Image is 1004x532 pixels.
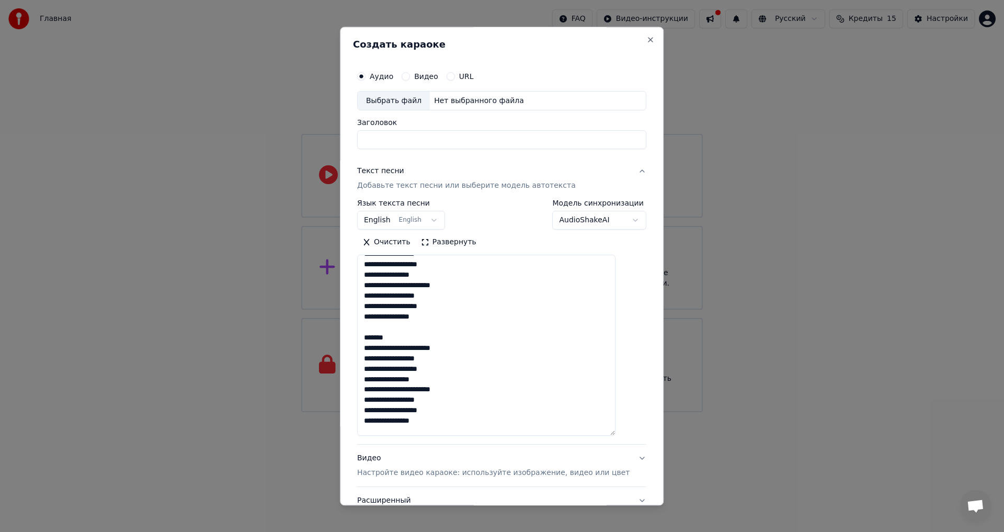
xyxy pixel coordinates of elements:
button: Развернуть [416,234,482,251]
div: Выбрать файл [358,92,430,110]
label: Заголовок [357,119,646,127]
label: URL [459,73,474,80]
label: Язык текста песни [357,200,445,207]
button: ВидеоНастройте видео караоке: используйте изображение, видео или цвет [357,445,646,487]
div: Текст песни [357,166,404,177]
label: Аудио [370,73,393,80]
div: Текст песниДобавьте текст песни или выберите модель автотекста [357,200,646,445]
div: Нет выбранного файла [430,96,528,106]
button: Очистить [357,234,416,251]
div: Видео [357,454,630,479]
p: Добавьте текст песни или выберите модель автотекста [357,181,576,191]
button: Расширенный [357,488,646,515]
button: Текст песниДобавьте текст песни или выберите модель автотекста [357,158,646,200]
p: Настройте видео караоке: используйте изображение, видео или цвет [357,468,630,479]
h2: Создать караоке [353,40,651,49]
label: Видео [414,73,438,80]
label: Модель синхронизации [553,200,647,207]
